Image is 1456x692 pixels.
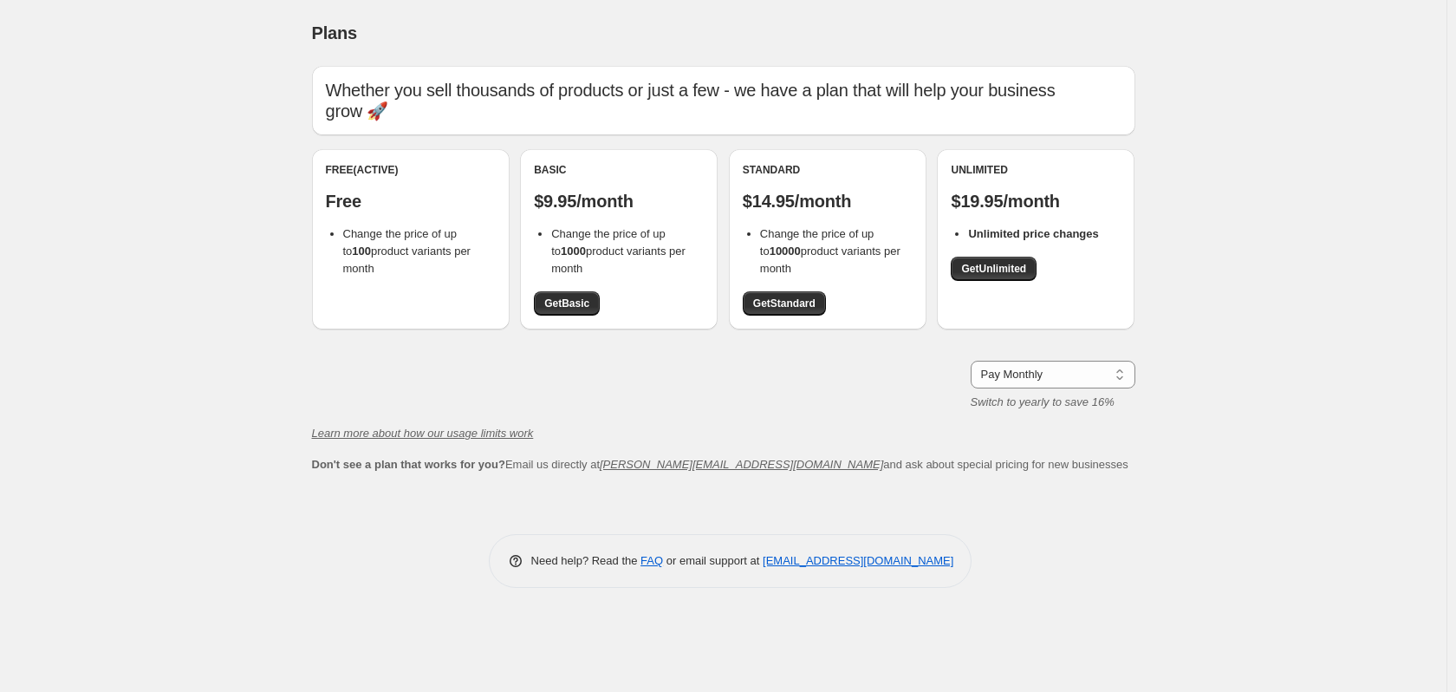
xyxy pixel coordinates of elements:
[312,458,1128,471] span: Email us directly at and ask about special pricing for new businesses
[760,227,900,275] span: Change the price of up to product variants per month
[600,458,883,471] a: [PERSON_NAME][EMAIL_ADDRESS][DOMAIN_NAME]
[663,554,763,567] span: or email support at
[763,554,953,567] a: [EMAIL_ADDRESS][DOMAIN_NAME]
[743,163,913,177] div: Standard
[951,191,1121,212] p: $19.95/month
[743,191,913,212] p: $14.95/month
[770,245,801,258] b: 10000
[561,245,586,258] b: 1000
[753,297,816,310] span: Get Standard
[343,227,471,275] span: Change the price of up to product variants per month
[531,554,641,567] span: Need help? Read the
[352,245,371,258] b: 100
[534,191,704,212] p: $9.95/month
[326,80,1121,121] p: Whether you sell thousands of products or just a few - we have a plan that will help your busines...
[534,163,704,177] div: Basic
[312,427,534,440] a: Learn more about how our usage limits work
[640,554,663,567] a: FAQ
[326,191,496,212] p: Free
[968,227,1098,240] b: Unlimited price changes
[743,291,826,316] a: GetStandard
[312,458,505,471] b: Don't see a plan that works for you?
[551,227,686,275] span: Change the price of up to product variants per month
[971,395,1115,408] i: Switch to yearly to save 16%
[312,23,357,42] span: Plans
[961,262,1026,276] span: Get Unlimited
[951,163,1121,177] div: Unlimited
[951,257,1037,281] a: GetUnlimited
[544,297,589,310] span: Get Basic
[534,291,600,316] a: GetBasic
[326,163,496,177] div: Free (Active)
